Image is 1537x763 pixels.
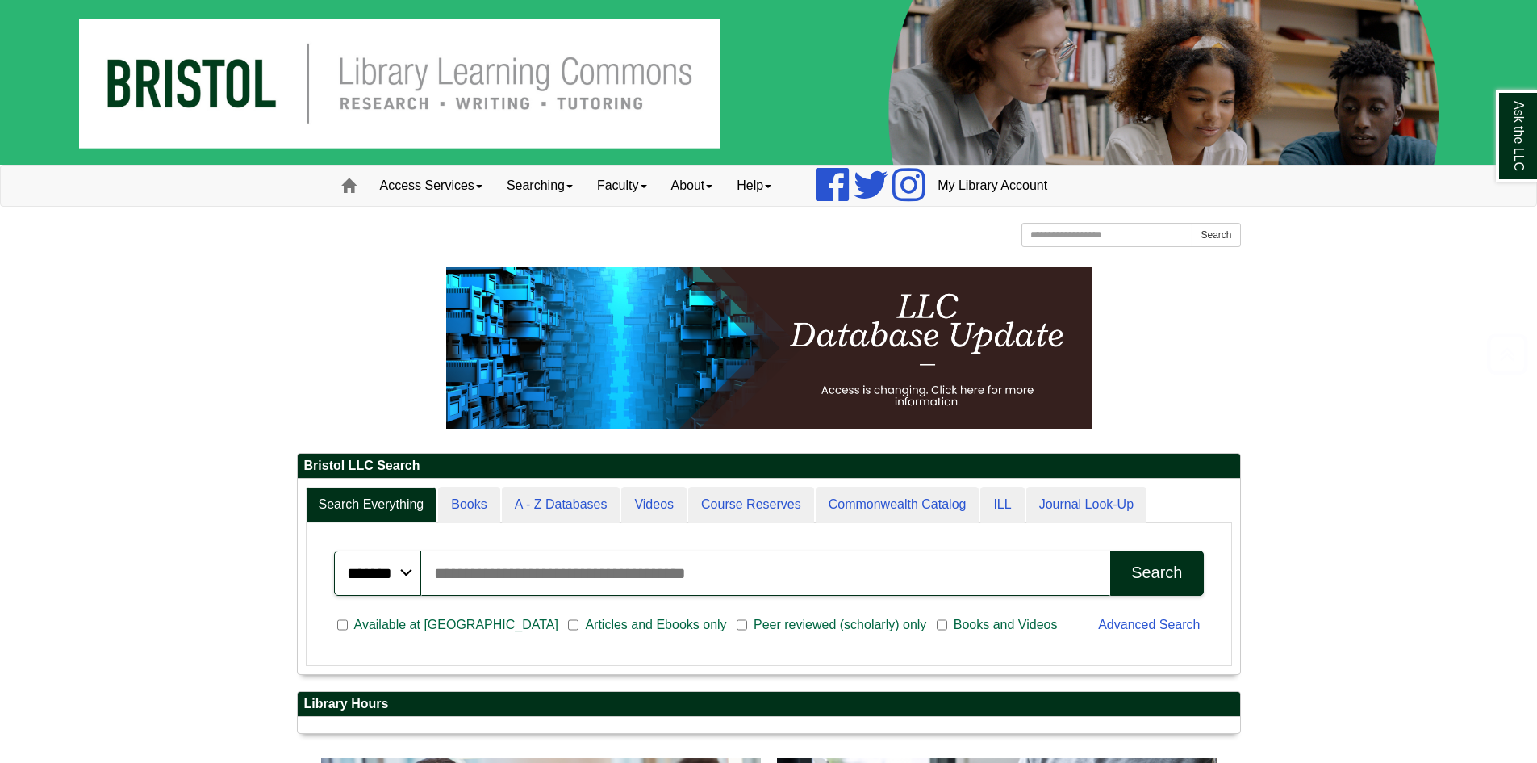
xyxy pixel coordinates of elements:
[1026,487,1146,523] a: Journal Look-Up
[1110,551,1203,596] button: Search
[747,615,933,635] span: Peer reviewed (scholarly) only
[337,618,348,632] input: Available at [GEOGRAPHIC_DATA]
[925,166,1059,206] a: My Library Account
[495,166,585,206] a: Searching
[937,618,947,632] input: Books and Videos
[585,166,659,206] a: Faculty
[816,487,979,523] a: Commonwealth Catalog
[298,454,1240,479] h2: Bristol LLC Search
[1098,618,1200,631] a: Advanced Search
[348,615,565,635] span: Available at [GEOGRAPHIC_DATA]
[1481,343,1533,365] a: Back to Top
[568,618,578,632] input: Articles and Ebooks only
[1192,223,1240,247] button: Search
[621,487,687,523] a: Videos
[578,615,733,635] span: Articles and Ebooks only
[737,618,747,632] input: Peer reviewed (scholarly) only
[298,692,1240,717] h2: Library Hours
[446,267,1092,429] img: HTML tutorial
[502,487,620,523] a: A - Z Databases
[368,166,495,206] a: Access Services
[1131,564,1182,582] div: Search
[725,166,783,206] a: Help
[438,487,499,523] a: Books
[306,487,437,523] a: Search Everything
[947,615,1064,635] span: Books and Videos
[688,487,814,523] a: Course Reserves
[659,166,725,206] a: About
[980,487,1024,523] a: ILL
